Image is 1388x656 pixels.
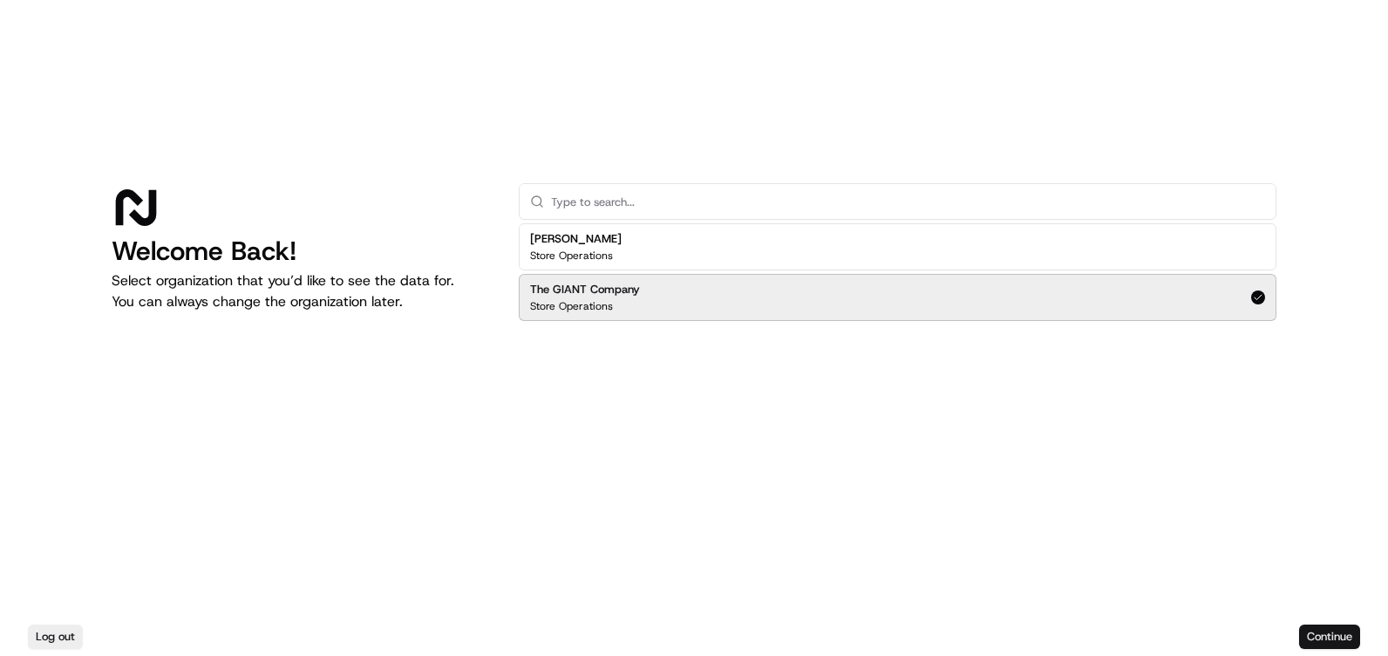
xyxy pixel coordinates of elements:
div: Suggestions [519,220,1276,325]
button: Continue [1299,625,1360,649]
h2: The GIANT Company [530,282,640,297]
button: Log out [28,625,83,649]
p: Store Operations [530,249,613,263]
p: Store Operations [530,299,613,313]
p: Select organization that you’d like to see the data for. You can always change the organization l... [112,270,491,312]
h2: [PERSON_NAME] [530,231,622,247]
h1: Welcome Back! [112,236,491,267]
input: Type to search... [551,184,1265,219]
